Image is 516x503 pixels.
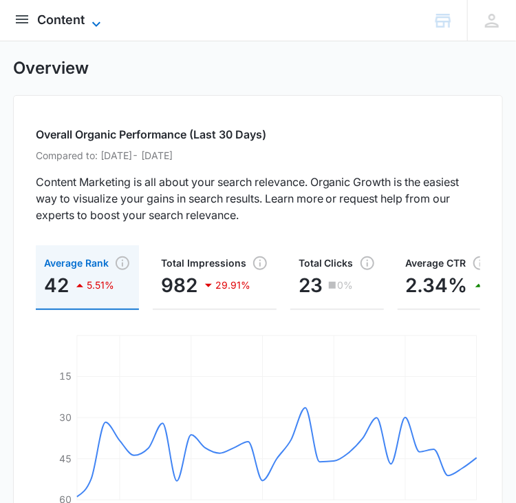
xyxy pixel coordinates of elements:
p: 42 [44,274,69,296]
p: 982 [161,274,197,296]
span: Average Rank [44,255,131,271]
tspan: 15 [59,371,72,382]
p: 0% [338,280,354,290]
tspan: 30 [59,411,72,423]
p: Compared to: [DATE] - [DATE] [36,148,481,163]
button: open subnavigation menu [14,11,30,28]
p: 2.34% [406,274,468,296]
p: 29.91% [215,280,250,290]
span: Content [37,12,85,27]
span: Total Clicks [299,255,376,271]
h1: Overview [13,58,89,79]
h2: Overall Organic Performance (Last 30 Days) [36,126,481,143]
tspan: 45 [59,453,72,464]
p: 23 [299,274,323,296]
p: Content Marketing is all about your search relevance. Organic Growth is the easiest way to visual... [36,174,481,223]
p: 5.51% [87,280,114,290]
span: Total Impressions [161,255,268,271]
